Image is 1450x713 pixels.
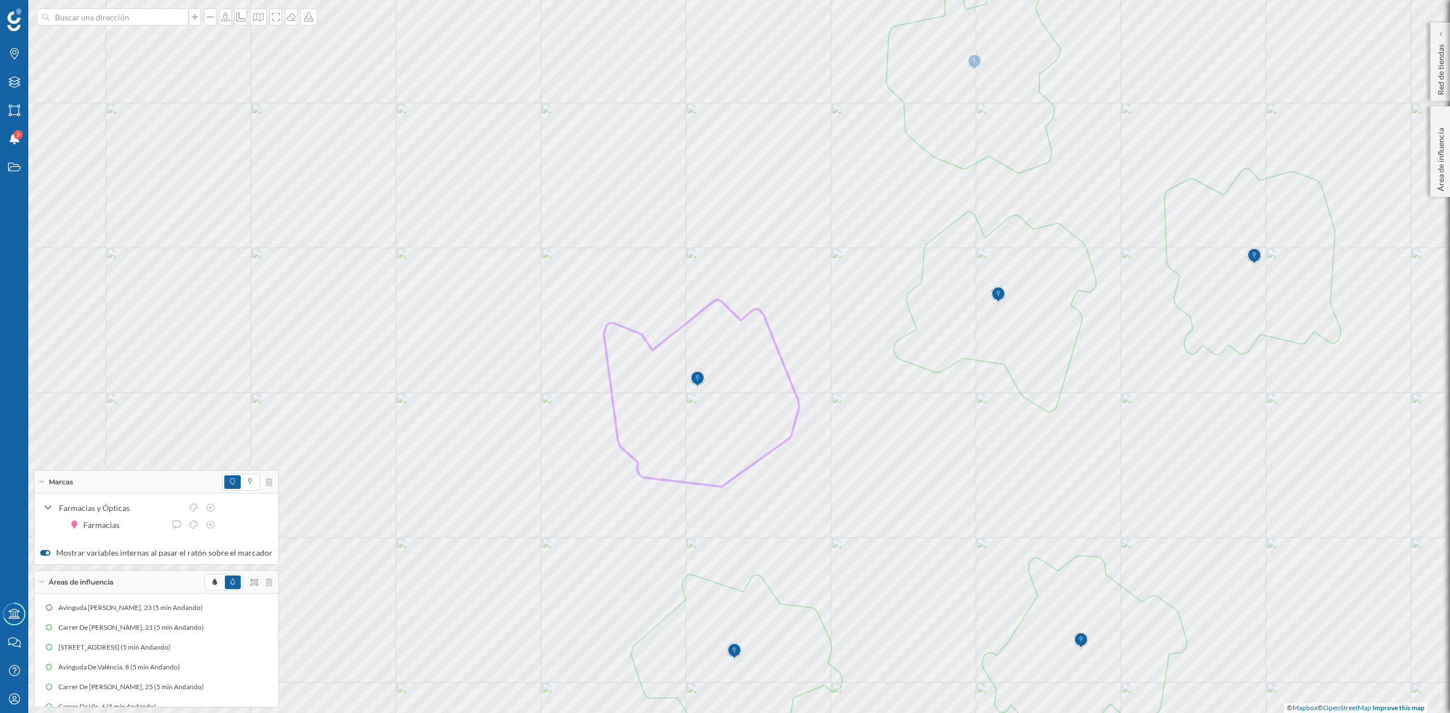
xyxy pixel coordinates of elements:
[59,502,182,514] div: Farmacias y Ópticas
[7,8,22,31] img: Geoblink Logo
[1247,245,1261,268] img: Marker
[1284,703,1427,713] div: © ©
[40,547,272,559] label: Mostrar variables internas al pasar el ratón sobre el marcador
[58,642,176,653] div: [STREET_ADDRESS] (5 min Andando)
[727,640,741,663] img: Marker
[991,284,1005,306] img: Marker
[1293,703,1317,712] a: Mapbox
[1435,40,1447,95] p: Red de tiendas
[49,477,73,487] span: Marcas
[53,602,203,613] div: Avinguda [PERSON_NAME], 23 (5 min Andando)
[58,701,162,712] div: Carrer De Vic, 6 (5 min Andando)
[58,622,210,633] div: Carrer De [PERSON_NAME], 21 (5 min Andando)
[690,368,705,390] img: Marker
[16,129,20,140] span: 2
[58,662,186,673] div: Avinguda De València, 8 (5 min Andando)
[203,602,353,613] div: Avinguda [PERSON_NAME], 23 (5 min Andando)
[58,681,210,693] div: Carrer De [PERSON_NAME], 25 (5 min Andando)
[83,519,125,531] div: Farmacias
[1372,703,1425,712] a: Improve this map
[1323,703,1371,712] a: OpenStreetMap
[1435,123,1447,191] p: Área de influencia
[1074,629,1088,652] img: Marker
[49,577,113,587] span: Áreas de influencia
